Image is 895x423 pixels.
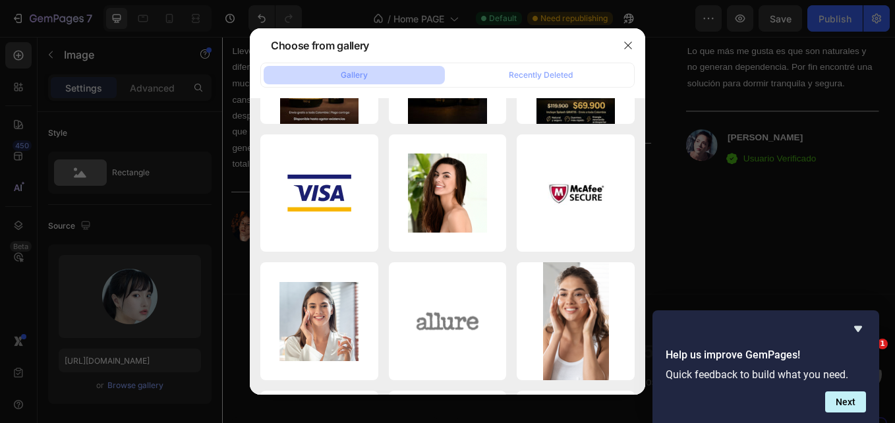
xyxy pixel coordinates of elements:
[592,109,699,127] h4: [PERSON_NAME]
[264,66,445,84] button: Gallery
[325,146,504,165] h4: [PERSON_NAME]
[345,171,521,190] p: Usuario Verificado
[509,69,573,81] div: Recently Deleted
[450,66,631,84] button: Recently Deleted
[546,7,770,64] p: Lo que más me gusta es que son naturales y no generan dependencia. Por fin encontré una solución ...
[877,339,888,349] span: 1
[408,154,487,233] img: image
[294,128,322,140] div: Image
[11,7,235,159] p: Llevo semanas tomando estas gomitas y la diferencia es increíble. Antes me costaba mucho concilia...
[666,347,866,363] h2: Help us improve GemPages!
[543,262,609,380] img: image
[666,321,866,412] div: Help us improve GemPages!
[11,397,780,414] p: At vero eos et accusamus et iusto odio dignissimos ducimus.
[389,295,507,347] img: image
[279,282,359,361] img: image
[77,229,163,248] p: Usuario Verificado
[279,7,503,102] p: Estas gomitas han cambiado mis noches. Antes me costaba mucho conciliar el sueño y me levantaba a...
[341,69,368,81] div: Gallery
[544,175,608,211] img: image
[271,38,369,53] div: Choose from gallery
[287,175,351,211] img: image
[666,368,866,381] p: Quick feedback to build what you need.
[57,204,164,222] h4: [PERSON_NAME]
[612,134,697,153] p: Usuario Verificado
[11,356,780,384] p: Buy more & save up to 55%
[825,391,866,412] button: Next question
[850,321,866,337] button: Hide survey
